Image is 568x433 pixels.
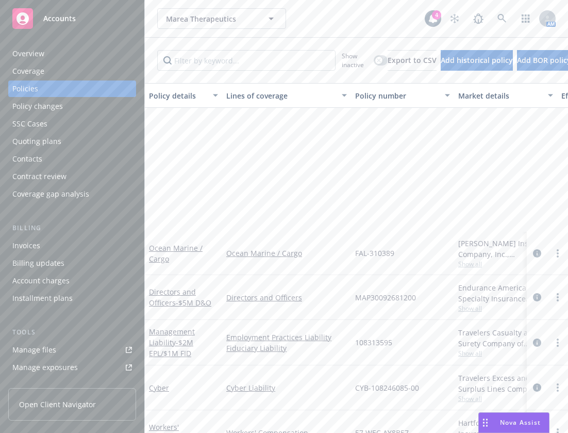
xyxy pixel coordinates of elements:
[388,50,437,71] button: Export to CSV
[8,359,136,376] a: Manage exposures
[388,55,437,65] span: Export to CSV
[531,291,543,303] a: circleInformation
[355,382,419,393] span: CYB-108246085-00
[8,116,136,132] a: SSC Cases
[8,272,136,289] a: Account charges
[458,394,553,403] span: Show all
[226,332,347,343] a: Employment Practices Liability
[226,90,336,101] div: Lines of coverage
[12,151,42,167] div: Contacts
[157,50,336,71] input: Filter by keyword...
[12,359,78,376] div: Manage exposures
[12,186,89,202] div: Coverage gap analysis
[149,338,193,358] span: - $2M EPL/$1M FID
[12,168,66,185] div: Contract review
[458,327,553,349] div: Travelers Casualty and Surety Company of America, Travelers Insurance
[8,255,136,271] a: Billing updates
[12,290,73,307] div: Installment plans
[441,50,513,71] button: Add historical policy
[8,168,136,185] a: Contract review
[552,381,564,394] a: more
[166,13,255,24] span: Marea Therapeutics
[552,247,564,260] a: more
[355,90,439,101] div: Policy number
[8,98,136,115] a: Policy changes
[8,63,136,79] a: Coverage
[531,381,543,394] a: circleInformation
[149,90,207,101] div: Policy details
[149,383,169,393] a: Cyber
[149,243,203,264] a: Ocean Marine / Cargo
[552,291,564,303] a: more
[157,8,286,29] button: Marea Therapeutics
[355,337,392,348] span: 108313595
[222,83,351,108] button: Lines of coverage
[458,373,553,394] div: Travelers Excess and Surplus Lines Company, Travelers Insurance, Corvus Insurance (Travelers), RT...
[531,336,543,349] a: circleInformation
[12,272,70,289] div: Account charges
[458,238,553,260] div: [PERSON_NAME] Insurance Company, Inc., [PERSON_NAME] Group, [PERSON_NAME] Cargo
[552,336,564,349] a: more
[12,377,80,393] div: Manage certificates
[342,52,370,69] span: Show inactive
[458,90,542,101] div: Market details
[12,237,40,254] div: Invoices
[515,8,536,29] a: Switch app
[479,413,492,432] div: Drag to move
[8,223,136,233] div: Billing
[355,292,416,303] span: MAP30092681200
[145,83,222,108] button: Policy details
[8,45,136,62] a: Overview
[8,237,136,254] a: Invoices
[8,377,136,393] a: Manage certificates
[12,81,38,97] div: Policies
[12,98,63,115] div: Policy changes
[19,399,96,410] span: Open Client Navigator
[454,83,557,108] button: Market details
[226,382,347,393] a: Cyber Liability
[43,14,76,23] span: Accounts
[176,298,211,308] span: - $5M D&O
[458,260,553,268] span: Show all
[8,290,136,307] a: Installment plans
[12,342,56,358] div: Manage files
[444,8,465,29] a: Stop snowing
[12,63,44,79] div: Coverage
[8,4,136,33] a: Accounts
[458,282,553,304] div: Endurance American Specialty Insurance Company, Sompo International, RT Specialty Insurance Servi...
[468,8,489,29] a: Report a Bug
[458,349,553,358] span: Show all
[432,10,441,20] div: 4
[8,151,136,167] a: Contacts
[492,8,512,29] a: Search
[226,248,347,259] a: Ocean Marine / Cargo
[351,83,454,108] button: Policy number
[8,342,136,358] a: Manage files
[12,116,47,132] div: SSC Cases
[226,292,347,303] a: Directors and Officers
[500,418,541,427] span: Nova Assist
[8,81,136,97] a: Policies
[149,327,195,358] a: Management Liability
[531,247,543,260] a: circleInformation
[12,45,44,62] div: Overview
[8,327,136,338] div: Tools
[478,412,549,433] button: Nova Assist
[149,287,211,308] a: Directors and Officers
[226,343,347,354] a: Fiduciary Liability
[458,304,553,313] span: Show all
[12,255,64,271] div: Billing updates
[8,186,136,202] a: Coverage gap analysis
[355,248,394,259] span: FAL-310389
[12,133,61,150] div: Quoting plans
[8,133,136,150] a: Quoting plans
[441,55,513,65] span: Add historical policy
